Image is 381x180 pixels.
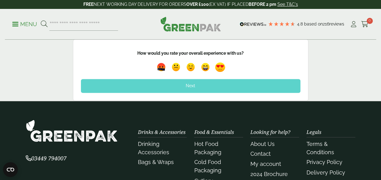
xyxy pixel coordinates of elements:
strong: BEFORE 2 pm [249,2,276,7]
a: Cold Food Packaging [194,159,221,174]
a: Contact [250,151,271,157]
img: emoji [200,61,211,73]
span: 0 [367,18,373,24]
a: Drinking Accessories [138,141,169,155]
img: emoji [185,61,196,73]
a: Hot Food Packaging [194,141,221,155]
i: My Account [350,21,357,27]
a: Privacy Policy [307,159,342,165]
div: Next [81,79,300,92]
a: Bags & Wraps [138,159,174,165]
span: 216 [323,22,329,26]
span: 03449 794007 [26,155,67,162]
img: GreenPak Supplies [26,119,118,142]
a: See T&C's [277,2,298,7]
i: Cart [361,21,369,27]
span: 4.8 [297,22,304,26]
strong: FREE [83,2,93,7]
a: Menu [12,21,37,27]
strong: OVER £100 [186,2,209,7]
img: emoji [170,61,182,73]
span: reviews [329,22,344,26]
img: REVIEWS.io [240,22,266,26]
img: emoji [155,61,167,73]
a: 2024 Brochure [250,170,288,177]
p: Menu [12,21,37,28]
a: My account [250,161,281,167]
a: 0 [361,20,369,29]
div: 4.79 Stars [268,21,295,27]
span: Based on [304,22,323,26]
img: GreenPak Supplies [160,17,221,31]
a: Terms & Conditions [307,141,334,155]
a: 03449 794007 [26,156,67,162]
img: emoji [213,60,227,74]
a: Delivery Policy [307,169,345,175]
button: Open CMP widget [3,162,18,177]
a: About Us [250,141,275,147]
